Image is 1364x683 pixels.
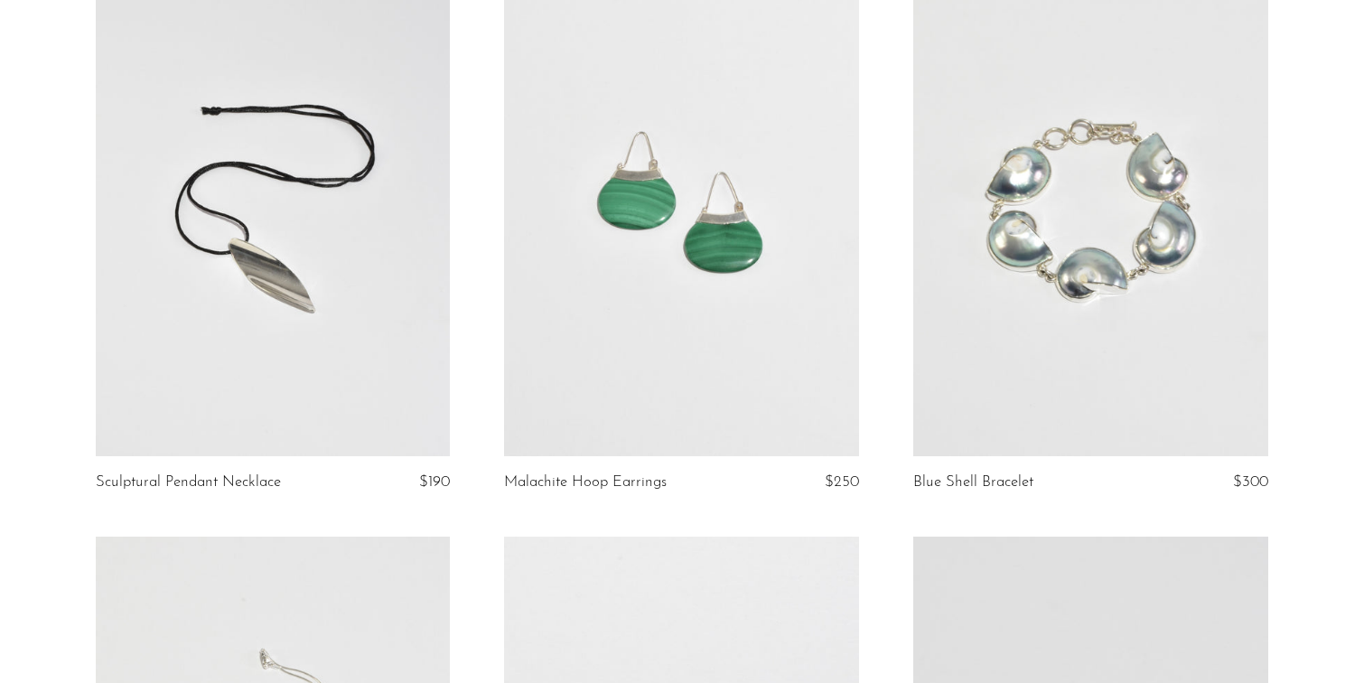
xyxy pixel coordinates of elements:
span: $300 [1233,474,1268,490]
a: Blue Shell Bracelet [913,474,1033,491]
a: Malachite Hoop Earrings [504,474,667,491]
span: $250 [825,474,859,490]
a: Sculptural Pendant Necklace [96,474,281,491]
span: $190 [419,474,450,490]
